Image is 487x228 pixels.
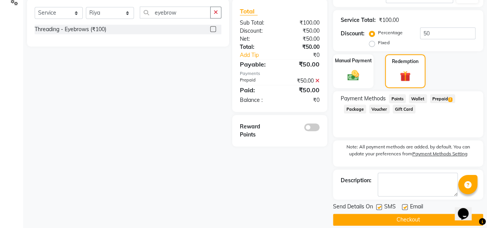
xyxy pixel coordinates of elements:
[35,25,106,33] div: Threading - Eyebrows (₹100)
[240,70,320,77] div: Payments
[378,29,403,36] label: Percentage
[344,69,363,82] img: _cash.svg
[234,60,280,69] div: Payable:
[234,27,280,35] div: Discount:
[279,77,325,85] div: ₹50.00
[279,27,325,35] div: ₹50.00
[369,105,390,113] span: Voucher
[389,94,406,103] span: Points
[378,39,390,46] label: Fixed
[341,95,386,103] span: Payment Methods
[234,35,280,43] div: Net:
[409,94,427,103] span: Wallet
[397,70,414,83] img: _gift.svg
[234,85,280,95] div: Paid:
[234,77,280,85] div: Prepaid
[335,57,372,64] label: Manual Payment
[341,30,365,38] div: Discount:
[379,16,399,24] div: ₹100.00
[430,94,455,103] span: Prepaid
[279,35,325,43] div: ₹50.00
[234,96,280,104] div: Balance :
[412,150,467,157] label: Payment Methods Setting
[287,51,325,59] div: ₹0
[392,58,418,65] label: Redemption
[410,203,423,212] span: Email
[234,123,280,139] div: Reward Points
[279,19,325,27] div: ₹100.00
[240,7,258,15] span: Total
[344,105,366,113] span: Package
[234,43,280,51] div: Total:
[455,197,479,220] iframe: chat widget
[140,7,211,18] input: Search or Scan
[393,105,416,113] span: Gift Card
[333,203,373,212] span: Send Details On
[341,16,376,24] div: Service Total:
[341,143,475,160] label: Note: All payment methods are added, by default. You can update your preferences from
[448,97,452,102] span: 2
[279,43,325,51] div: ₹50.00
[333,214,483,226] button: Checkout
[384,203,396,212] span: SMS
[341,176,372,185] div: Description:
[234,51,287,59] a: Add Tip
[279,96,325,104] div: ₹0
[279,85,325,95] div: ₹50.00
[234,19,280,27] div: Sub Total:
[279,60,325,69] div: ₹50.00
